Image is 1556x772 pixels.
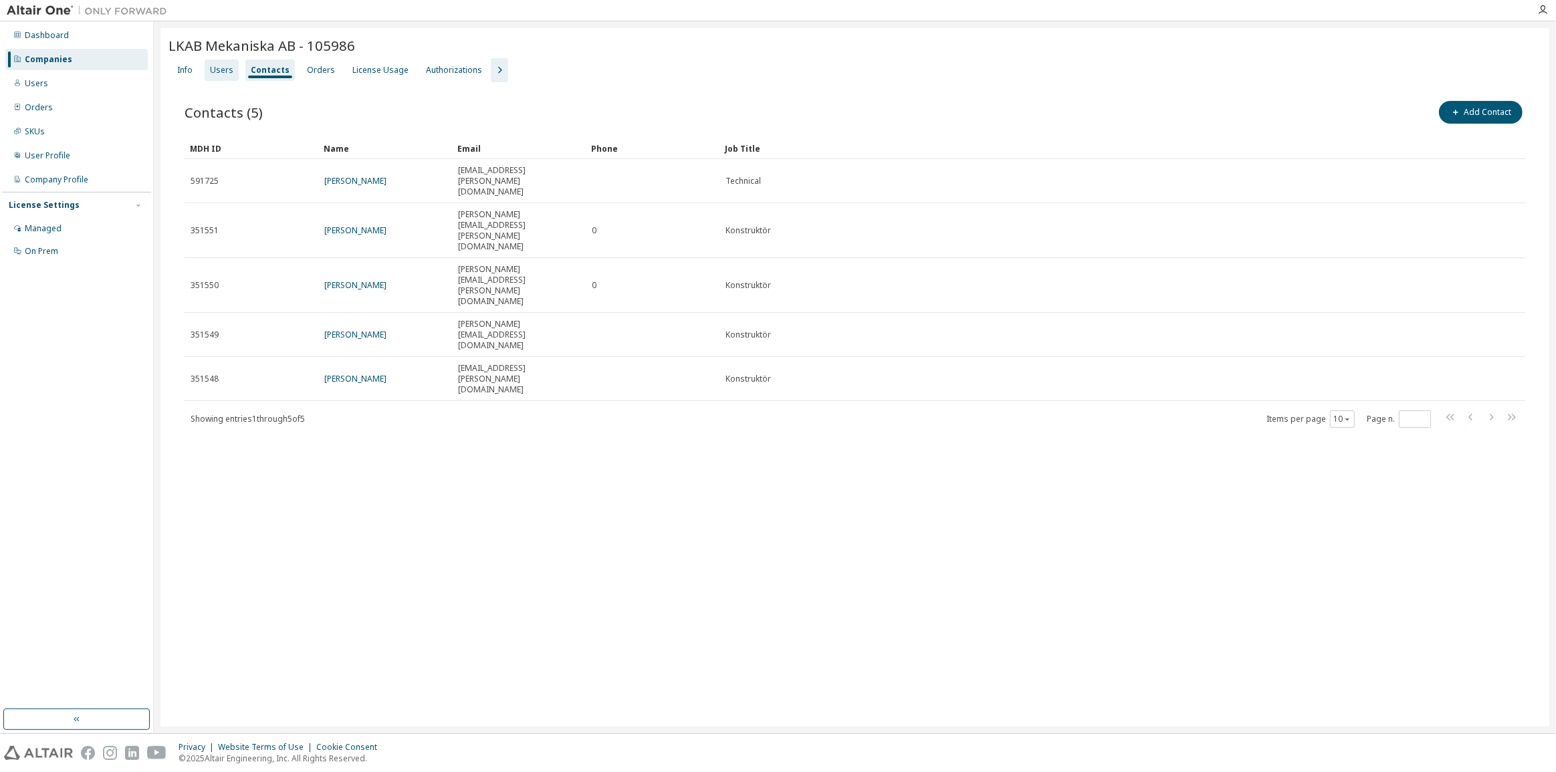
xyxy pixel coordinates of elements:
[726,176,761,186] span: Technical
[25,102,53,113] div: Orders
[191,176,219,186] span: 591725
[9,200,80,211] div: License Settings
[591,138,714,159] div: Phone
[177,65,193,76] div: Info
[190,138,313,159] div: MDH ID
[726,374,771,384] span: Konstruktör
[725,138,1466,159] div: Job Title
[4,746,73,760] img: altair_logo.svg
[147,746,166,760] img: youtube.svg
[191,280,219,291] span: 351550
[179,742,218,753] div: Privacy
[25,246,58,257] div: On Prem
[324,279,386,291] a: [PERSON_NAME]
[218,742,316,753] div: Website Terms of Use
[169,36,355,55] span: LKAB Mekaniska AB - 105986
[179,753,385,764] p: © 2025 Altair Engineering, Inc. All Rights Reserved.
[352,65,409,76] div: License Usage
[458,363,580,395] span: [EMAIL_ADDRESS][PERSON_NAME][DOMAIN_NAME]
[185,103,263,122] span: Contacts (5)
[324,175,386,186] a: [PERSON_NAME]
[25,126,45,137] div: SKUs
[458,264,580,307] span: [PERSON_NAME][EMAIL_ADDRESS][PERSON_NAME][DOMAIN_NAME]
[1439,101,1523,124] button: Add Contact
[7,4,174,17] img: Altair One
[592,280,596,291] span: 0
[324,225,386,236] a: [PERSON_NAME]
[324,138,447,159] div: Name
[592,225,596,236] span: 0
[726,330,771,340] span: Konstruktör
[1367,410,1431,428] span: Page n.
[25,30,69,41] div: Dashboard
[125,746,139,760] img: linkedin.svg
[191,330,219,340] span: 351549
[316,742,385,753] div: Cookie Consent
[324,329,386,340] a: [PERSON_NAME]
[457,138,580,159] div: Email
[25,223,62,234] div: Managed
[81,746,95,760] img: facebook.svg
[251,65,290,76] div: Contacts
[324,373,386,384] a: [PERSON_NAME]
[210,65,233,76] div: Users
[426,65,482,76] div: Authorizations
[458,165,580,197] span: [EMAIL_ADDRESS][PERSON_NAME][DOMAIN_NAME]
[458,209,580,252] span: [PERSON_NAME][EMAIL_ADDRESS][PERSON_NAME][DOMAIN_NAME]
[726,225,771,236] span: Konstruktör
[1266,410,1355,428] span: Items per page
[1333,414,1351,424] button: 10
[191,413,305,424] span: Showing entries 1 through 5 of 5
[307,65,335,76] div: Orders
[25,54,72,65] div: Companies
[191,374,219,384] span: 351548
[726,280,771,291] span: Konstruktör
[25,150,70,161] div: User Profile
[25,174,88,185] div: Company Profile
[458,319,580,351] span: [PERSON_NAME][EMAIL_ADDRESS][DOMAIN_NAME]
[103,746,117,760] img: instagram.svg
[25,78,48,89] div: Users
[191,225,219,236] span: 351551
